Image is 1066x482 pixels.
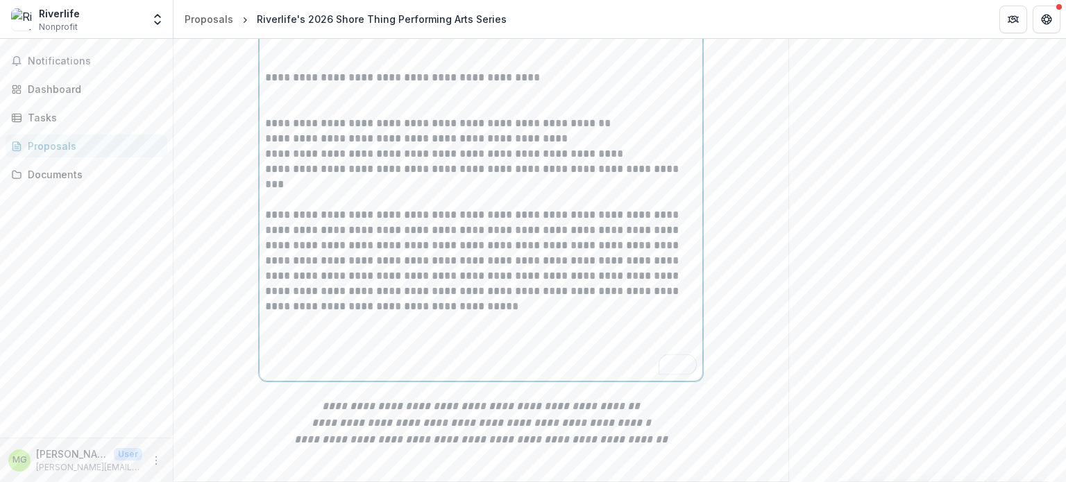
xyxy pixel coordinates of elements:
[114,448,142,461] p: User
[28,110,156,125] div: Tasks
[148,6,167,33] button: Open entity switcher
[1033,6,1060,33] button: Get Help
[6,78,167,101] a: Dashboard
[28,55,162,67] span: Notifications
[185,12,233,26] div: Proposals
[6,135,167,157] a: Proposals
[28,82,156,96] div: Dashboard
[6,163,167,186] a: Documents
[39,6,80,21] div: Riverlife
[148,452,164,469] button: More
[6,50,167,72] button: Notifications
[179,9,512,29] nav: breadcrumb
[39,21,78,33] span: Nonprofit
[36,461,142,474] p: [PERSON_NAME][EMAIL_ADDRESS][DOMAIN_NAME]
[179,9,239,29] a: Proposals
[28,167,156,182] div: Documents
[28,139,156,153] div: Proposals
[6,106,167,129] a: Tasks
[999,6,1027,33] button: Partners
[257,12,507,26] div: Riverlife's 2026 Shore Thing Performing Arts Series
[11,8,33,31] img: Riverlife
[12,456,27,465] div: Mike Good
[36,447,108,461] p: [PERSON_NAME]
